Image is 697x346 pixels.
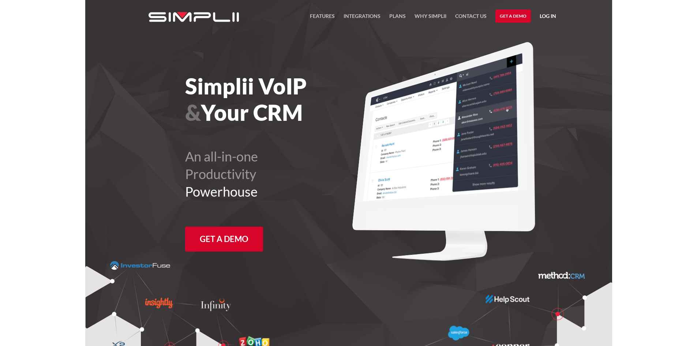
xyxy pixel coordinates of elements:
[185,99,201,126] span: &
[185,148,389,200] h2: An all-in-one Productivity
[540,12,556,23] a: Log in
[185,73,389,126] h1: Simplii VoIP Your CRM
[495,10,531,23] a: Get a Demo
[344,12,381,25] a: Integrations
[185,183,258,200] span: Powerhouse
[455,12,487,25] a: Contact US
[389,12,406,25] a: Plans
[185,227,263,252] a: Get a Demo
[310,12,335,25] a: FEATURES
[149,12,239,22] img: Simplii
[415,12,446,25] a: Why Simplii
